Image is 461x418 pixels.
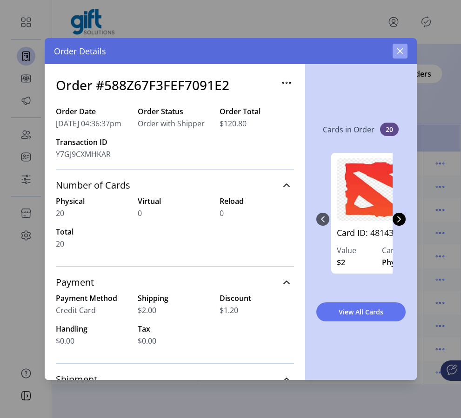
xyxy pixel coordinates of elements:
label: Value [337,245,382,256]
img: 4814325 [337,158,427,221]
span: Number of Cards [56,181,130,190]
span: Physical [382,257,411,268]
a: Shipment [56,369,294,390]
span: 0 [138,208,142,219]
label: Card Format [382,245,427,256]
label: Transaction ID [56,137,130,148]
span: 20 [56,238,64,249]
span: $120.80 [220,118,247,129]
label: Total [56,226,130,237]
span: 20 [380,123,399,136]
label: Tax [138,323,212,334]
div: Number of Cards [56,196,294,261]
div: Payment [56,293,294,358]
span: $2 [337,257,345,268]
span: Payment [56,278,94,287]
span: 20 [56,208,64,219]
label: Virtual [138,196,212,207]
label: Handling [56,323,130,334]
button: Next Page [393,213,406,226]
span: [DATE] 04:36:37pm [56,118,121,129]
div: 0 [329,144,434,295]
button: View All Cards [316,302,406,321]
span: View All Cards [328,307,394,317]
h3: Order #588Z67F3FEF7091E2 [56,75,229,95]
label: Payment Method [56,293,130,304]
span: Shipment [56,375,97,384]
label: Shipping [138,293,212,304]
p: Cards in Order [323,124,374,135]
span: $2.00 [138,305,156,316]
label: Discount [220,293,294,304]
label: Physical [56,196,130,207]
label: Order Total [220,106,294,117]
a: Card ID: 4814325 [337,227,427,245]
span: $1.20 [220,305,238,316]
span: Credit Card [56,305,96,316]
label: Reload [220,196,294,207]
span: Order Details [54,45,106,58]
span: $0.00 [138,335,156,346]
span: 0 [220,208,224,219]
span: Y7GJ9CXMHKAR [56,149,111,160]
label: Order Date [56,106,130,117]
a: Number of Cards [56,175,294,196]
span: Order with Shipper [138,118,205,129]
a: Payment [56,272,294,293]
label: Order Status [138,106,212,117]
span: $0.00 [56,335,74,346]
